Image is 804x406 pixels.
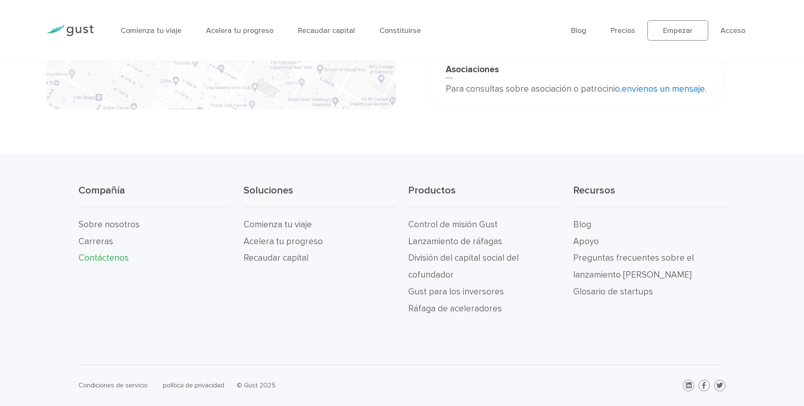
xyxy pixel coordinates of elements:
a: Preguntas frecuentes sobre el lanzamiento [PERSON_NAME] [573,253,694,280]
a: Constituirse [379,26,421,35]
a: Contáctenos [79,253,129,263]
font: Compañía [79,184,125,196]
a: Acelera tu progreso [206,26,273,35]
a: División del capital social del cofundador [408,253,519,280]
a: Comienza tu viaje [244,219,312,230]
font: Soluciones [244,184,293,196]
font: Recursos [573,184,615,196]
a: Blog [571,26,586,35]
font: © Gust 2025 [237,381,276,389]
a: Acceso [720,26,745,35]
a: Sobre nosotros [79,219,140,230]
a: Empezar [647,20,708,41]
a: Glosario de startups [573,286,653,297]
font: Productos [408,184,456,196]
a: Condiciones de servicio [79,381,148,389]
font: Asociaciones [446,64,499,75]
a: Gust para los inversores [408,286,504,297]
font: . [705,84,707,94]
a: Precios [611,26,635,35]
a: política de privacidad [163,381,224,389]
font: Empezar [663,26,693,35]
img: Logotipo de Gust [46,25,94,36]
a: Ráfaga de aceleradores [408,303,502,314]
a: Lanzamiento de ráfagas [408,236,502,247]
a: Apoyo [573,236,599,247]
a: Acelera tu progreso [244,236,323,247]
a: Recaudar capital [244,253,309,263]
a: Recaudar capital [298,26,355,35]
a: Carreras [79,236,113,247]
a: Blog [573,219,591,230]
a: Control de misión Gust [408,219,498,230]
a: Comienza tu viaje [121,26,181,35]
a: envíenos un mensaje [622,84,705,94]
font: Para consultas sobre asociación o patrocinio, [446,84,622,94]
